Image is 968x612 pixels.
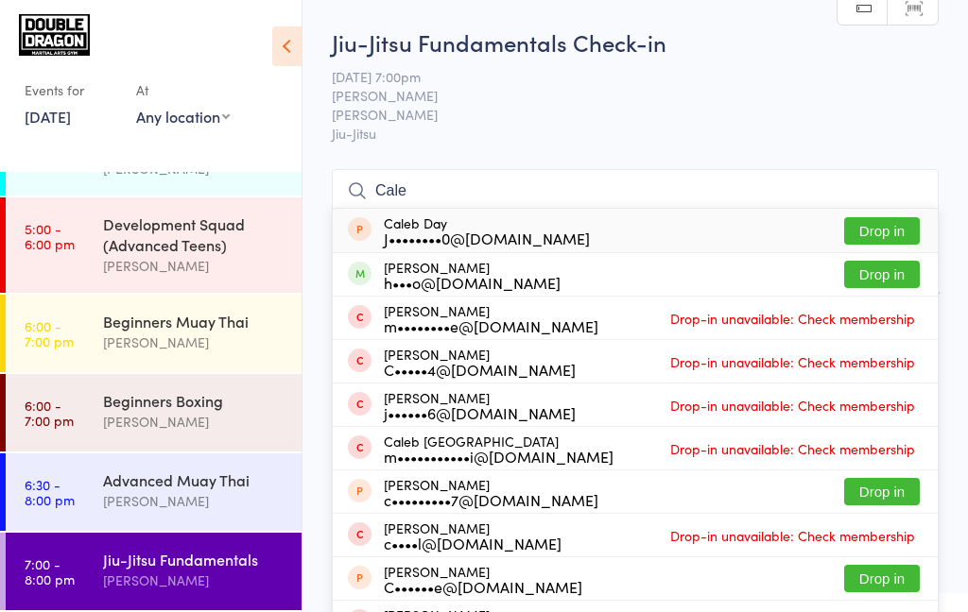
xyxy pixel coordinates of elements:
[384,347,576,377] div: [PERSON_NAME]
[384,492,598,507] div: c•••••••••7@[DOMAIN_NAME]
[384,230,590,246] div: J••••••••0@[DOMAIN_NAME]
[844,565,920,592] button: Drop in
[384,303,598,333] div: [PERSON_NAME]
[384,362,576,377] div: C•••••4@[DOMAIN_NAME]
[103,569,285,591] div: [PERSON_NAME]
[332,105,909,124] span: [PERSON_NAME]
[25,318,74,348] time: 6:00 - 7:00 pm
[384,520,562,551] div: [PERSON_NAME]
[19,14,90,56] img: Double Dragon Gym
[6,533,302,610] a: 7:00 -8:00 pmJiu-Jitsu Fundamentals[PERSON_NAME]
[844,217,920,245] button: Drop in
[844,478,920,505] button: Drop in
[136,75,230,106] div: At
[25,221,75,251] time: 5:00 - 6:00 pm
[384,535,562,551] div: c••••l@[DOMAIN_NAME]
[332,124,939,143] span: Jiu-Jitsu
[665,391,920,419] span: Drop-in unavailable: Check membership
[665,304,920,332] span: Drop-in unavailable: Check membership
[332,26,939,58] h2: Jiu-Jitsu Fundamentals Check-in
[384,564,582,594] div: [PERSON_NAME]
[384,390,576,420] div: [PERSON_NAME]
[384,579,582,594] div: C••••••e@[DOMAIN_NAME]
[25,556,75,586] time: 7:00 - 8:00 pm
[384,477,598,507] div: [PERSON_NAME]
[6,453,302,531] a: 6:30 -8:00 pmAdvanced Muay Thai[PERSON_NAME]
[6,295,302,372] a: 6:00 -7:00 pmBeginners Muay Thai[PERSON_NAME]
[103,549,285,569] div: Jiu-Jitsu Fundamentals
[103,311,285,331] div: Beginners Muay Thai
[103,213,285,255] div: Development Squad (Advanced Teens)
[332,169,939,212] input: Search
[384,405,576,420] div: j••••••6@[DOMAIN_NAME]
[384,449,614,464] div: m•••••••••••i@[DOMAIN_NAME]
[6,197,302,293] a: 5:00 -6:00 pmDevelopment Squad (Advanced Teens)[PERSON_NAME]
[25,398,74,428] time: 6:00 - 7:00 pm
[103,469,285,490] div: Advanced Muay Thai
[665,434,920,463] span: Drop-in unavailable: Check membership
[332,86,909,105] span: [PERSON_NAME]
[6,374,302,451] a: 6:00 -7:00 pmBeginners Boxing[PERSON_NAME]
[25,75,117,106] div: Events for
[103,490,285,512] div: [PERSON_NAME]
[844,261,920,288] button: Drop in
[136,106,230,127] div: Any location
[665,521,920,550] span: Drop-in unavailable: Check membership
[103,390,285,411] div: Beginners Boxing
[103,331,285,353] div: [PERSON_NAME]
[25,106,71,127] a: [DATE]
[384,260,561,290] div: [PERSON_NAME]
[665,348,920,376] span: Drop-in unavailable: Check membership
[384,318,598,333] div: m••••••••e@[DOMAIN_NAME]
[384,433,614,464] div: Caleb [GEOGRAPHIC_DATA]
[384,275,561,290] div: h•••o@[DOMAIN_NAME]
[103,255,285,277] div: [PERSON_NAME]
[332,67,909,86] span: [DATE] 7:00pm
[384,215,590,246] div: Caleb Day
[103,411,285,433] div: [PERSON_NAME]
[25,477,75,507] time: 6:30 - 8:00 pm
